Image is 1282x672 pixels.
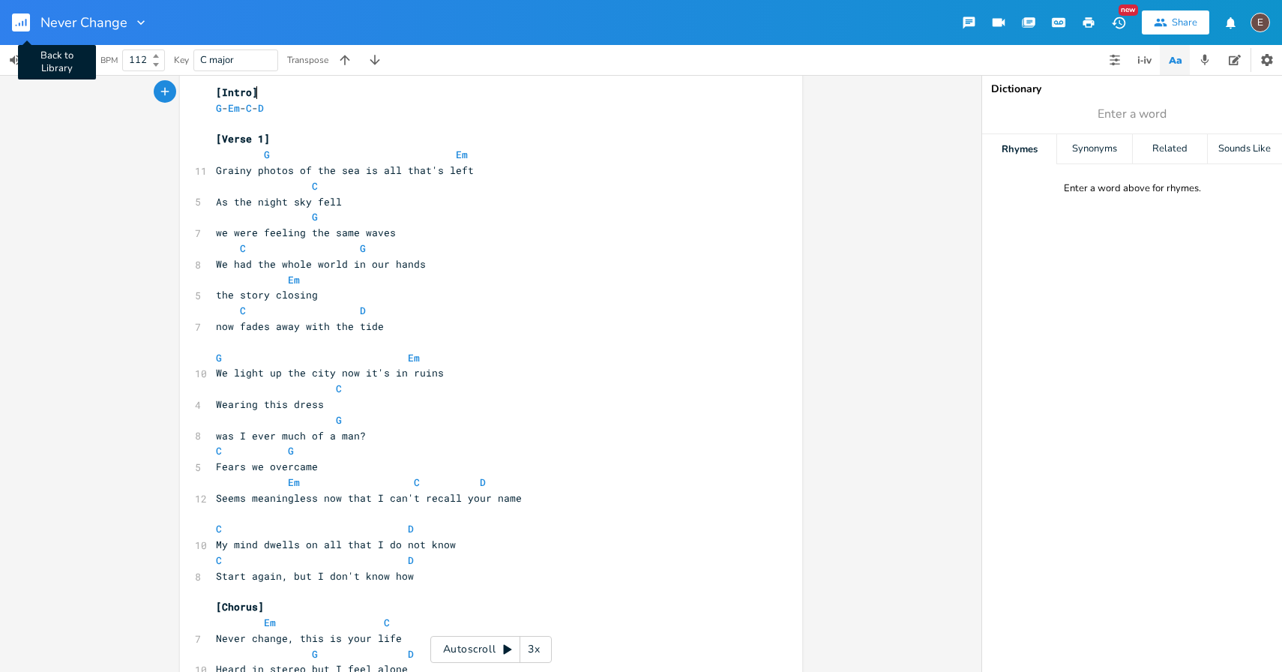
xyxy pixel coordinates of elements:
span: [Intro] [216,85,258,99]
span: C major [200,53,234,67]
div: Dictionary [991,84,1273,94]
span: the story closing [216,288,318,301]
span: Wearing this dress [216,397,324,411]
span: D [408,522,414,535]
span: G [336,413,342,427]
span: G [216,351,222,364]
span: C [216,444,222,457]
span: Em [288,475,300,489]
div: Sounds Like [1208,134,1282,164]
span: G [312,647,318,661]
span: D [258,101,264,115]
span: D [408,647,414,661]
span: Fears we overcame [216,460,318,473]
span: C [240,241,246,255]
span: Never change, this is your life [216,631,402,645]
span: Em [228,101,240,115]
span: G [312,210,318,223]
span: G [264,148,270,161]
span: C [414,475,420,489]
button: New [1104,9,1134,36]
span: C [216,522,222,535]
span: - - - [216,101,264,115]
span: Em [264,616,276,629]
span: D [480,475,486,489]
div: Transpose [287,55,328,64]
span: now fades away with the tide [216,319,384,333]
div: Synonyms [1057,134,1131,164]
div: Share [1172,16,1197,29]
div: 3x [520,636,547,663]
div: Enter a word above for rhymes. [1064,182,1201,195]
span: Never Change [40,16,127,29]
div: Rhymes [982,134,1056,164]
span: As the night sky fell [216,195,354,208]
span: Grainy photos of the sea is all that's left [216,163,474,177]
span: C [240,304,246,317]
span: we were feeling the same waves [216,226,396,239]
span: C [384,616,390,629]
span: Enter a word [1098,106,1167,123]
span: Em [456,148,468,161]
span: C [336,382,342,395]
span: Seems meaningless now that I can't recall your name [216,491,522,505]
span: C [216,553,222,567]
span: Start again, but I don't know how [216,569,414,583]
span: D [408,553,414,567]
button: Back to Library [12,4,42,40]
span: C [246,101,252,115]
div: BPM [100,56,118,64]
span: G [216,101,222,115]
span: Em [288,273,300,286]
button: E [1251,5,1270,40]
span: My mind dwells on all that I do not know [216,538,456,551]
span: C [312,179,318,193]
span: We light up the city now it's in ruins [216,366,444,379]
span: was I ever much of a man? [216,429,366,442]
div: edward [1251,13,1270,32]
div: Key [174,55,189,64]
div: Related [1133,134,1207,164]
span: G [288,444,294,457]
span: [Verse 1] [216,132,270,145]
span: [Chorus] [216,600,264,613]
span: D [360,304,366,317]
button: Share [1142,10,1209,34]
span: We had the whole world in our hands [216,257,426,271]
div: New [1119,4,1138,16]
div: Autoscroll [430,636,552,663]
span: G [360,241,366,255]
span: Em [408,351,420,364]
